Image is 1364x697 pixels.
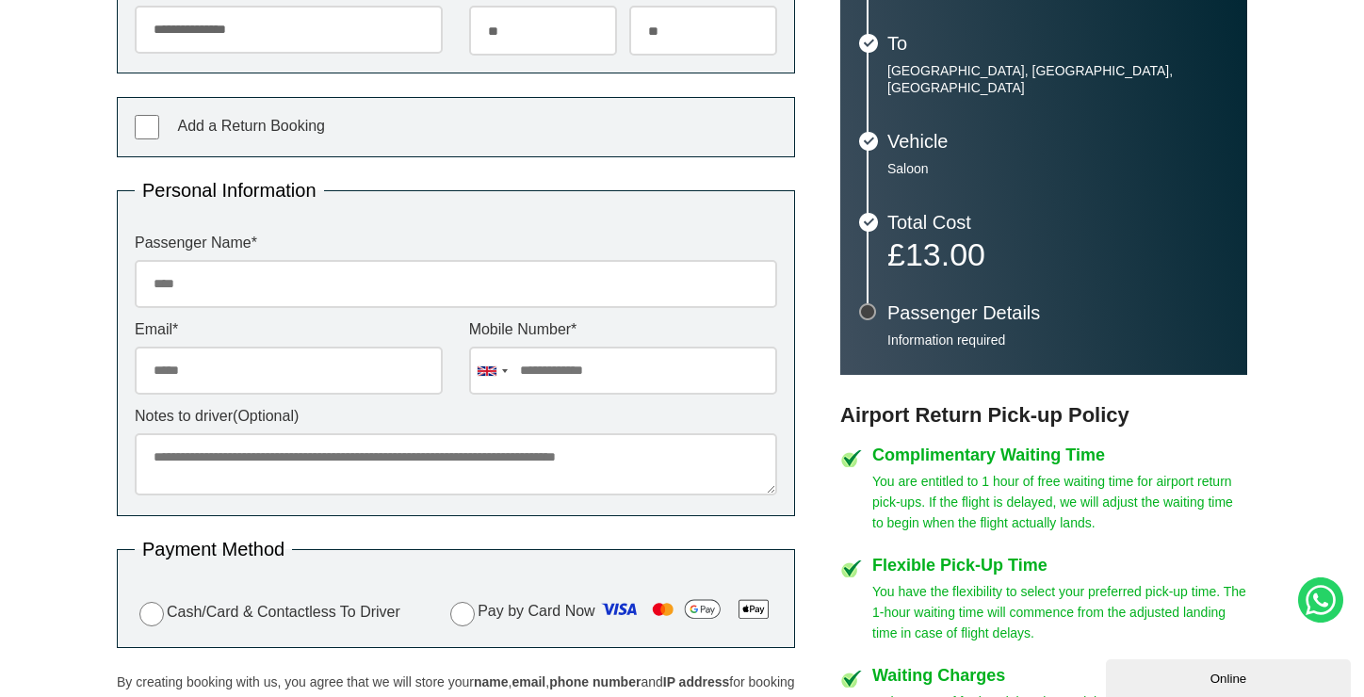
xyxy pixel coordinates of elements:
[450,602,475,626] input: Pay by Card Now
[872,667,1247,684] h4: Waiting Charges
[233,408,299,424] span: (Optional)
[887,303,1228,322] h3: Passenger Details
[887,34,1228,53] h3: To
[135,181,324,200] legend: Personal Information
[872,471,1247,533] p: You are entitled to 1 hour of free waiting time for airport return pick-ups. If the flight is del...
[470,348,513,394] div: United Kingdom: +44
[887,213,1228,232] h3: Total Cost
[887,160,1228,177] p: Saloon
[469,322,777,337] label: Mobile Number
[511,674,545,689] strong: email
[1106,656,1355,697] iframe: chat widget
[663,674,730,689] strong: IP address
[177,118,325,134] span: Add a Return Booking
[840,403,1247,428] h3: Airport Return Pick-up Policy
[549,674,641,689] strong: phone number
[135,235,777,251] label: Passenger Name
[887,132,1228,151] h3: Vehicle
[446,594,777,630] label: Pay by Card Now
[872,446,1247,463] h4: Complimentary Waiting Time
[135,322,443,337] label: Email
[872,557,1247,574] h4: Flexible Pick-Up Time
[887,241,1228,267] p: £
[905,236,985,272] span: 13.00
[135,115,159,139] input: Add a Return Booking
[872,581,1247,643] p: You have the flexibility to select your preferred pick-up time. The 1-hour waiting time will comm...
[139,602,164,626] input: Cash/Card & Contactless To Driver
[135,409,777,424] label: Notes to driver
[135,599,400,626] label: Cash/Card & Contactless To Driver
[474,674,509,689] strong: name
[887,62,1228,96] p: [GEOGRAPHIC_DATA], [GEOGRAPHIC_DATA], [GEOGRAPHIC_DATA]
[887,332,1228,348] p: Information required
[135,540,292,559] legend: Payment Method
